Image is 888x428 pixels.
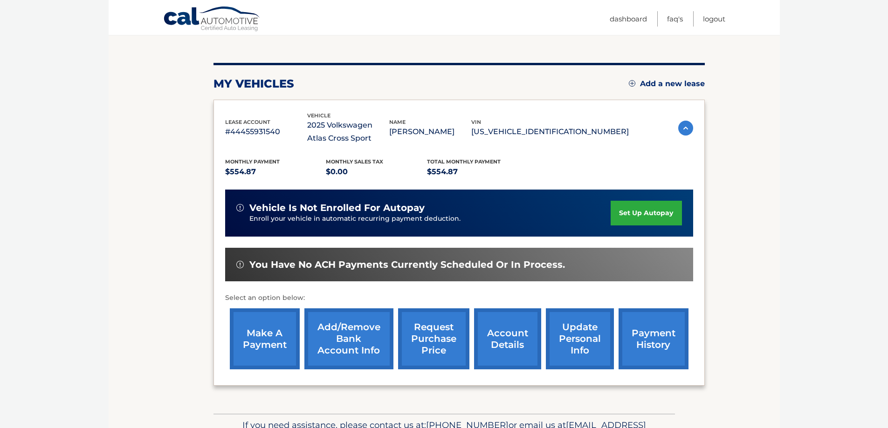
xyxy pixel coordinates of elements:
[629,79,705,88] a: Add a new lease
[249,259,565,271] span: You have no ACH payments currently scheduled or in process.
[546,308,614,369] a: update personal info
[213,77,294,91] h2: my vehicles
[225,292,693,304] p: Select an option below:
[249,202,425,214] span: vehicle is not enrolled for autopay
[307,112,330,119] span: vehicle
[398,308,469,369] a: request purchase price
[667,11,683,27] a: FAQ's
[629,80,635,87] img: add.svg
[610,11,647,27] a: Dashboard
[225,165,326,178] p: $554.87
[611,201,681,225] a: set up autopay
[225,158,280,165] span: Monthly Payment
[619,308,688,369] a: payment history
[236,204,244,211] img: alert-white.svg
[703,11,725,27] a: Logout
[471,125,629,138] p: [US_VEHICLE_IDENTIFICATION_NUMBER]
[225,125,307,138] p: #44455931540
[427,165,528,178] p: $554.87
[678,121,693,136] img: accordion-active.svg
[163,6,261,33] a: Cal Automotive
[326,158,383,165] span: Monthly sales Tax
[307,119,389,145] p: 2025 Volkswagen Atlas Cross Sport
[304,308,393,369] a: Add/Remove bank account info
[230,308,300,369] a: make a payment
[471,119,481,125] span: vin
[236,261,244,268] img: alert-white.svg
[389,125,471,138] p: [PERSON_NAME]
[326,165,427,178] p: $0.00
[389,119,406,125] span: name
[427,158,501,165] span: Total Monthly Payment
[225,119,270,125] span: lease account
[249,214,611,224] p: Enroll your vehicle in automatic recurring payment deduction.
[474,308,541,369] a: account details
